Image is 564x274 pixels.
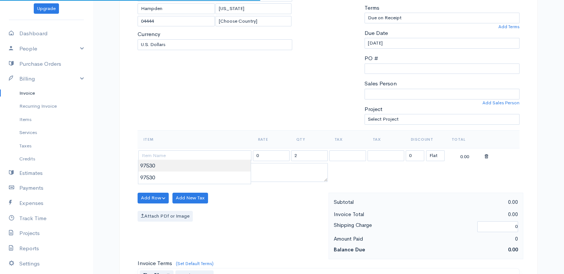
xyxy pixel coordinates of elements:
label: Invoice Terms [138,259,172,268]
div: 0.00 [426,198,522,207]
th: Discount [405,130,446,148]
a: Add Sales Person [482,100,520,106]
button: Add Row [138,193,169,203]
strong: Balance Due [334,246,365,253]
th: Qty [290,130,329,148]
input: City [138,3,215,14]
th: Tax [329,130,367,148]
div: 0.00 [426,210,522,219]
label: PO # [365,54,378,63]
label: Due Date [365,29,388,37]
input: Item Name [138,150,251,161]
div: 0.00 [446,151,483,160]
label: Attach PDf or Image [138,211,193,222]
th: Item [138,130,252,148]
div: 0 [426,234,522,244]
div: Amount Paid [330,234,426,244]
th: Total [446,130,484,148]
input: State [215,3,291,14]
div: 97530 [138,172,251,184]
a: Upgrade [34,3,59,14]
label: Terms [365,4,379,12]
label: Sales Person [365,79,397,88]
div: Shipping Charge [330,221,474,233]
th: Tax [367,130,405,148]
span: 0.00 [508,246,518,253]
div: 97530 [138,160,251,172]
button: Add New Tax [172,193,208,203]
input: dd-mm-yyyy [365,38,520,49]
label: Currency [138,30,160,39]
th: Rate [252,130,290,148]
div: Subtotal [330,198,426,207]
div: Invoice Total [330,210,426,219]
label: Project [365,105,382,114]
a: Add Terms [498,23,520,30]
input: Zip [138,16,215,27]
a: (Set Default Terms) [176,261,214,267]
